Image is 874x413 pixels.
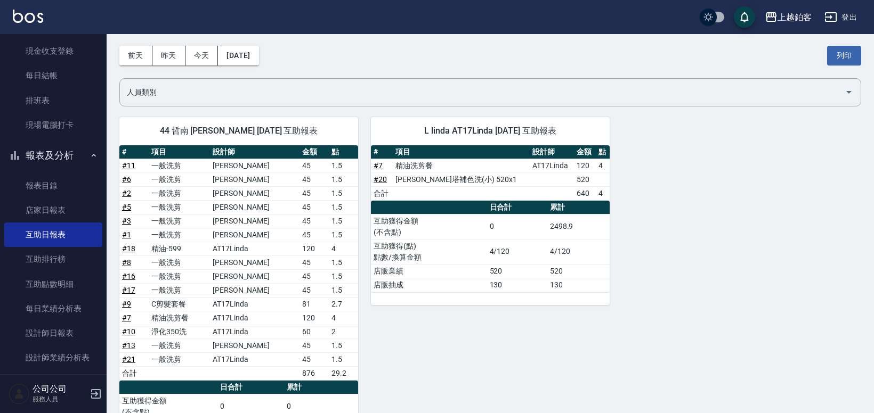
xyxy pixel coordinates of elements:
[122,272,135,280] a: #16
[33,384,87,394] h5: 公司公司
[827,46,861,65] button: 列印
[185,46,218,65] button: 今天
[300,200,329,214] td: 45
[487,214,547,239] td: 0
[149,186,210,200] td: 一般洗剪
[574,186,596,200] td: 640
[329,311,358,325] td: 4
[119,46,152,65] button: 前天
[284,381,358,394] th: 累計
[210,242,300,255] td: AT17Linda
[300,145,329,159] th: 金額
[210,159,300,172] td: [PERSON_NAME]
[371,239,487,264] td: 互助獲得(點) 點數/換算金額
[487,278,547,292] td: 130
[119,145,149,159] th: #
[210,145,300,159] th: 設計師
[300,172,329,186] td: 45
[329,159,358,172] td: 1.5
[329,338,358,352] td: 1.5
[329,145,358,159] th: 點
[384,126,597,136] span: L linda AT17Linda [DATE] 互助報表
[574,145,596,159] th: 金額
[329,352,358,366] td: 1.5
[210,352,300,366] td: AT17Linda
[122,244,135,253] a: #18
[547,264,610,278] td: 520
[300,297,329,311] td: 81
[300,338,329,352] td: 45
[122,217,131,225] a: #3
[149,159,210,172] td: 一般洗剪
[149,297,210,311] td: C剪髮套餐
[300,366,329,380] td: 876
[4,296,102,321] a: 每日業績分析表
[149,311,210,325] td: 精油洗剪餐
[210,297,300,311] td: AT17Linda
[149,255,210,269] td: 一般洗剪
[149,145,210,159] th: 項目
[4,272,102,296] a: 互助點數明細
[574,172,596,186] td: 520
[210,325,300,338] td: AT17Linda
[149,283,210,297] td: 一般洗剪
[210,269,300,283] td: [PERSON_NAME]
[371,201,610,292] table: a dense table
[210,338,300,352] td: [PERSON_NAME]
[329,186,358,200] td: 1.5
[393,145,530,159] th: 項目
[734,6,755,28] button: save
[487,201,547,214] th: 日合計
[371,278,487,292] td: 店販抽成
[300,352,329,366] td: 45
[329,297,358,311] td: 2.7
[371,264,487,278] td: 店販業績
[217,381,284,394] th: 日合計
[149,338,210,352] td: 一般洗剪
[149,172,210,186] td: 一般洗剪
[300,311,329,325] td: 120
[210,214,300,228] td: [PERSON_NAME]
[329,269,358,283] td: 1.5
[149,325,210,338] td: 淨化350洗
[152,46,185,65] button: 昨天
[393,172,530,186] td: [PERSON_NAME]塔補色洗(小) 520x1
[122,230,131,239] a: #1
[4,321,102,345] a: 設計師日報表
[393,159,530,172] td: 精油洗剪餐
[371,145,393,159] th: #
[371,145,610,201] table: a dense table
[119,366,149,380] td: 合計
[122,286,135,294] a: #17
[596,186,610,200] td: 4
[547,239,610,264] td: 4/120
[840,84,857,101] button: Open
[300,186,329,200] td: 45
[4,88,102,113] a: 排班表
[122,300,131,308] a: #9
[149,200,210,214] td: 一般洗剪
[122,258,131,267] a: #8
[210,172,300,186] td: [PERSON_NAME]
[122,327,135,336] a: #10
[149,269,210,283] td: 一般洗剪
[4,345,102,370] a: 設計師業績分析表
[329,172,358,186] td: 1.5
[122,313,131,322] a: #7
[329,214,358,228] td: 1.5
[329,366,358,380] td: 29.2
[300,159,329,172] td: 45
[300,214,329,228] td: 45
[119,145,358,381] table: a dense table
[122,355,135,364] a: #21
[132,126,345,136] span: 44 哲南 [PERSON_NAME] [DATE] 互助報表
[149,228,210,242] td: 一般洗剪
[124,83,840,102] input: 人員名稱
[574,159,596,172] td: 120
[4,247,102,271] a: 互助排行榜
[4,222,102,247] a: 互助日報表
[329,255,358,269] td: 1.5
[547,201,610,214] th: 累計
[374,161,383,170] a: #7
[210,283,300,297] td: [PERSON_NAME]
